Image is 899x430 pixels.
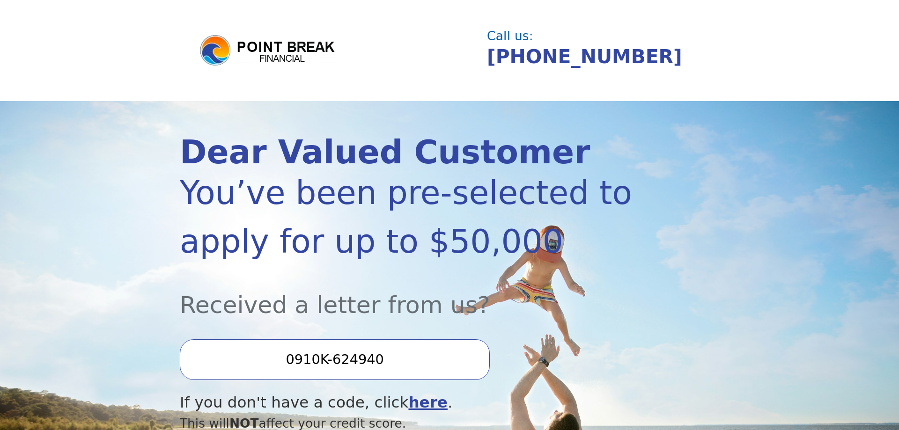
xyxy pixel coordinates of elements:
[199,34,339,67] img: logo.png
[180,168,638,266] div: You’ve been pre-selected to apply for up to $50,000
[408,394,448,411] a: here
[180,136,638,168] div: Dear Valued Customer
[180,339,490,379] input: Enter your Offer Code:
[180,391,638,414] div: If you don't have a code, click .
[180,266,638,322] div: Received a letter from us?
[487,30,712,42] div: Call us:
[487,45,682,68] a: [PHONE_NUMBER]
